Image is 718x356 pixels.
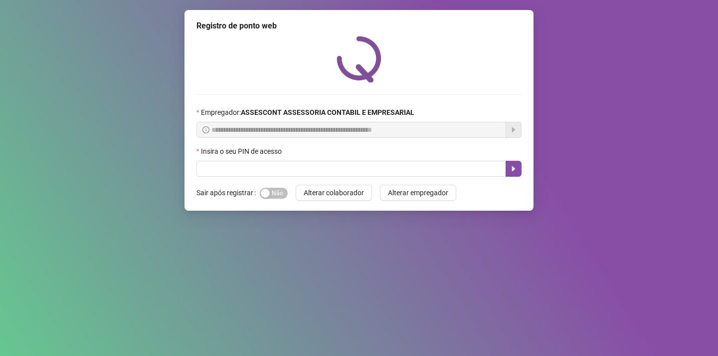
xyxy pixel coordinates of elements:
button: Alterar empregador [380,185,456,201]
img: QRPoint [337,36,381,82]
strong: ASSESCONT ASSESSORIA CONTABIL E EMPRESARIAL [241,108,414,116]
div: Registro de ponto web [196,20,522,32]
span: caret-right [510,165,518,173]
span: Alterar colaborador [304,187,364,198]
span: info-circle [202,126,209,133]
span: Empregador : [201,107,414,118]
label: Insira o seu PIN de acesso [196,146,288,157]
span: Alterar empregador [388,187,448,198]
button: Alterar colaborador [296,185,372,201]
label: Sair após registrar [196,185,260,201]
